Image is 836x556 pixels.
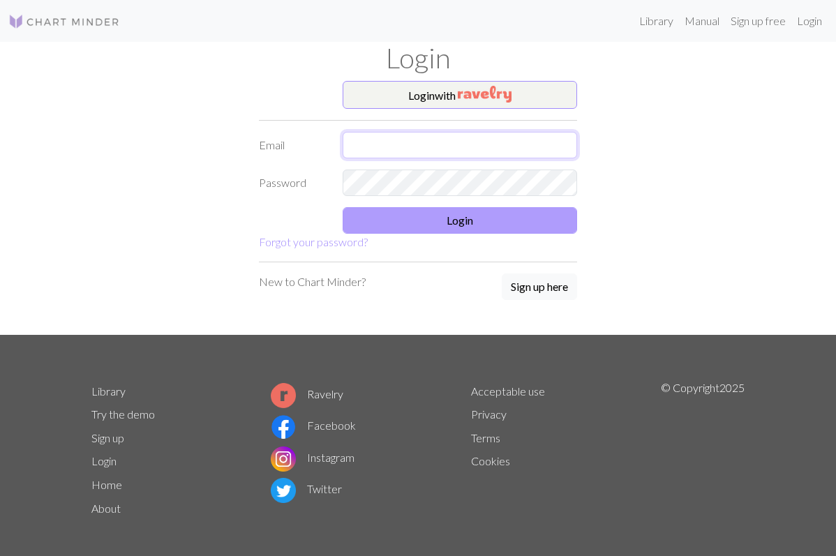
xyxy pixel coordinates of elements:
img: Twitter logo [271,478,296,503]
a: Forgot your password? [259,235,368,248]
a: Terms [471,431,500,444]
a: Library [634,7,679,35]
a: Sign up [91,431,124,444]
a: Library [91,384,126,398]
img: Ravelry logo [271,383,296,408]
h1: Login [83,42,753,75]
p: © Copyright 2025 [661,380,745,520]
a: Ravelry [271,387,343,400]
button: Loginwith [343,81,577,109]
a: Login [91,454,117,467]
button: Login [343,207,577,234]
a: About [91,502,121,515]
a: Try the demo [91,407,155,421]
a: Twitter [271,482,342,495]
a: Cookies [471,454,510,467]
label: Password [251,170,334,196]
img: Instagram logo [271,446,296,472]
button: Sign up here [502,273,577,300]
a: Login [791,7,828,35]
img: Ravelry [458,86,512,103]
a: Acceptable use [471,384,545,398]
a: Instagram [271,451,354,464]
a: Facebook [271,419,356,432]
img: Logo [8,13,120,30]
img: Facebook logo [271,414,296,439]
a: Manual [679,7,725,35]
label: Email [251,132,334,158]
a: Privacy [471,407,507,421]
p: New to Chart Minder? [259,273,366,290]
a: Sign up here [502,273,577,301]
a: Sign up free [725,7,791,35]
a: Home [91,478,122,491]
